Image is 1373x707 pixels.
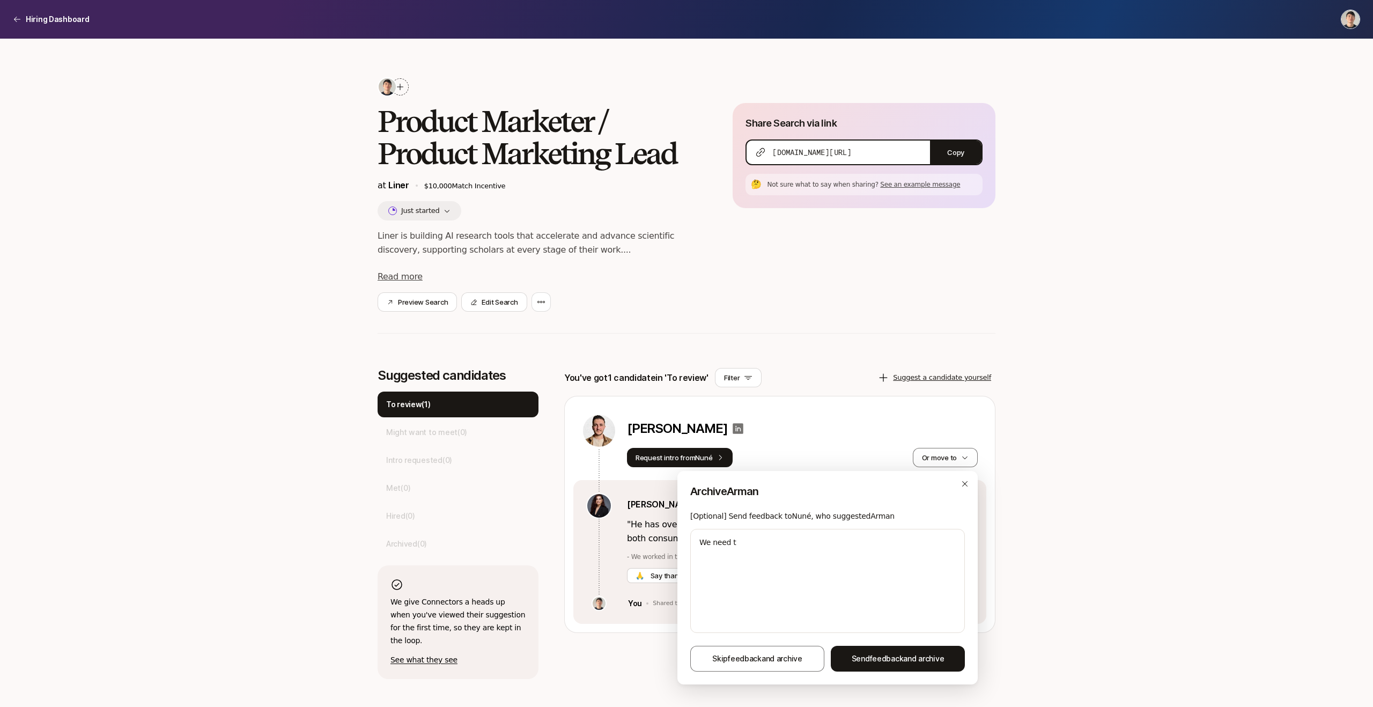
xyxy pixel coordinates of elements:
p: You [628,597,642,610]
a: Liner [388,180,409,190]
img: Kyum Kim [1341,10,1360,28]
div: 🤔 [750,178,763,191]
button: Just started [378,201,461,220]
button: Edit Search [461,292,527,312]
p: at [378,178,409,193]
span: 🙏 [636,570,644,581]
p: Liner is building AI research tools that accelerate and advance scientific discovery, supporting ... [378,229,698,257]
img: 47784c54_a4ff_477e_ab36_139cb03b2732.jpg [379,78,396,95]
button: Request intro fromNuné [627,448,733,467]
img: 47784c54_a4ff_477e_ab36_139cb03b2732.jpg [593,597,606,610]
p: $10,000 Match Incentive [424,181,699,192]
p: Shared to Nuné 6 hours ago [653,600,734,607]
p: Suggested candidates [378,368,538,383]
span: Skip and archive [712,652,802,665]
p: Not sure what to say when sharing? [767,180,978,189]
button: Kyum Kim [1341,10,1360,29]
p: - We worked in the same team [627,552,973,562]
p: [Optional] Send feedback to Nuné , who suggested Arman [690,510,965,522]
p: Suggest a candidate yourself [893,372,991,383]
span: Send and archive [852,652,944,665]
p: " He has over a decade of experience in product management and has delivered both consumer and SA... [627,518,973,546]
button: Copy [930,141,981,164]
p: See what they see [390,653,526,666]
p: Archive Arman [690,484,965,499]
h2: Product Marketer / Product Marketing Lead [378,105,698,170]
p: Archived ( 0 ) [386,537,427,550]
span: [DOMAIN_NAME][URL] [772,147,851,158]
img: 12cf0202_367c_4099_bf4b_e36871ade7ae.jpg [583,415,615,447]
p: You've got 1 candidate in 'To review' [564,371,708,385]
p: Intro requested ( 0 ) [386,454,452,467]
button: Or move to [913,448,978,467]
span: feedback [870,654,904,663]
p: Might want to meet ( 0 ) [386,426,467,439]
p: Share Search via link [745,116,837,131]
span: feedback [728,654,762,663]
p: Hiring Dashboard [26,13,90,26]
p: [PERSON_NAME] [627,421,727,436]
span: Read more [378,271,423,282]
p: Hired ( 0 ) [386,510,415,522]
img: f49093fd_f8af_4bbc_9c89_2e91bdd57e11.jpg [587,494,611,518]
button: Preview Search [378,292,457,312]
a: [PERSON_NAME] [627,497,697,511]
button: Sendfeedbackand archive [831,646,965,672]
p: Met ( 0 ) [386,482,410,495]
p: To review ( 1 ) [386,398,431,411]
button: Filter [715,368,762,387]
p: We give Connectors a heads up when you've viewed their suggestion for the first time, so they are... [390,595,526,647]
button: 🙏 Say thank you [627,568,706,583]
span: See an example message [880,181,960,188]
button: Skipfeedbackand archive [690,646,824,672]
textarea: We need t [690,529,965,633]
span: Say thank you [648,570,698,581]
